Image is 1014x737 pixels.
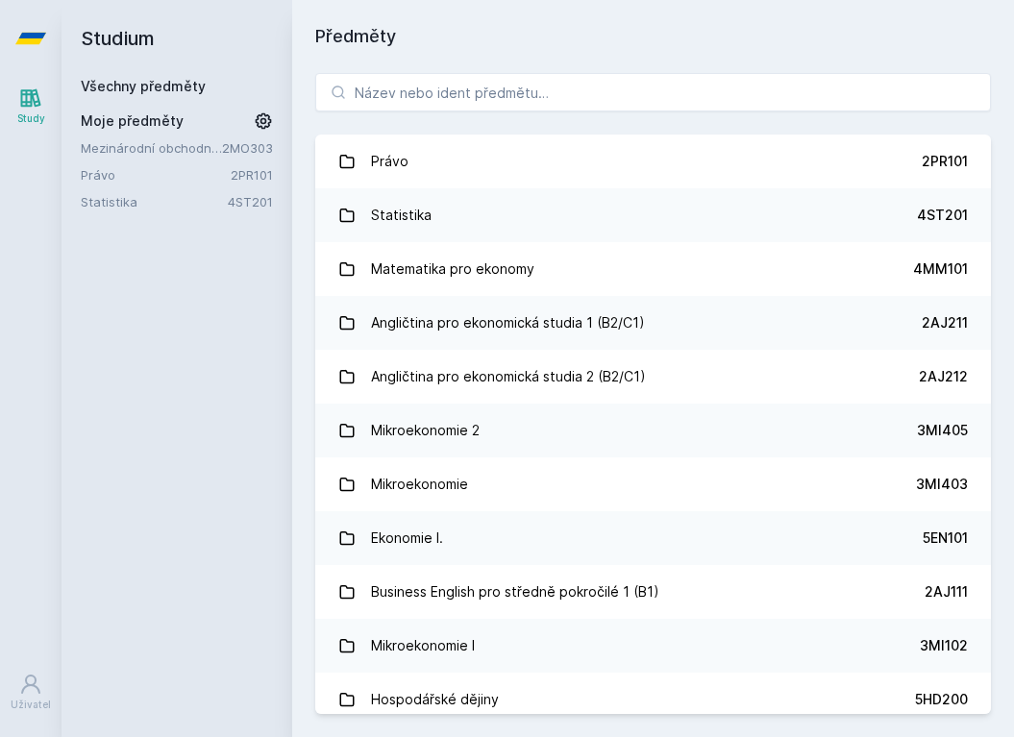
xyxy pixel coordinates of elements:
[81,138,222,158] a: Mezinárodní obchodní jednání a protokol
[315,135,991,188] a: Právo 2PR101
[922,152,968,171] div: 2PR101
[925,582,968,602] div: 2AJ111
[920,636,968,655] div: 3MI102
[81,78,206,94] a: Všechny předměty
[222,140,273,156] a: 2MO303
[315,23,991,50] h1: Předměty
[17,111,45,126] div: Study
[315,404,991,457] a: Mikroekonomie 2 3MI405
[913,259,968,279] div: 4MM101
[371,357,646,396] div: Angličtina pro ekonomická studia 2 (B2/C1)
[81,192,228,211] a: Statistika
[371,411,480,450] div: Mikroekonomie 2
[315,350,991,404] a: Angličtina pro ekonomická studia 2 (B2/C1) 2AJ212
[917,206,968,225] div: 4ST201
[231,167,273,183] a: 2PR101
[228,194,273,209] a: 4ST201
[371,519,443,557] div: Ekonomie I.
[915,690,968,709] div: 5HD200
[315,296,991,350] a: Angličtina pro ekonomická studia 1 (B2/C1) 2AJ211
[81,165,231,184] a: Právo
[315,619,991,673] a: Mikroekonomie I 3MI102
[315,565,991,619] a: Business English pro středně pokročilé 1 (B1) 2AJ111
[315,457,991,511] a: Mikroekonomie 3MI403
[315,511,991,565] a: Ekonomie I. 5EN101
[371,196,432,234] div: Statistika
[917,421,968,440] div: 3MI405
[371,142,408,181] div: Právo
[81,111,184,131] span: Moje předměty
[315,673,991,726] a: Hospodářské dějiny 5HD200
[919,367,968,386] div: 2AJ212
[371,626,475,665] div: Mikroekonomie I
[371,465,468,504] div: Mikroekonomie
[11,698,51,712] div: Uživatel
[371,304,645,342] div: Angličtina pro ekonomická studia 1 (B2/C1)
[315,188,991,242] a: Statistika 4ST201
[371,250,534,288] div: Matematika pro ekonomy
[371,680,499,719] div: Hospodářské dějiny
[4,663,58,722] a: Uživatel
[315,73,991,111] input: Název nebo ident předmětu…
[922,313,968,332] div: 2AJ211
[4,77,58,135] a: Study
[916,475,968,494] div: 3MI403
[923,528,968,548] div: 5EN101
[371,573,659,611] div: Business English pro středně pokročilé 1 (B1)
[315,242,991,296] a: Matematika pro ekonomy 4MM101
